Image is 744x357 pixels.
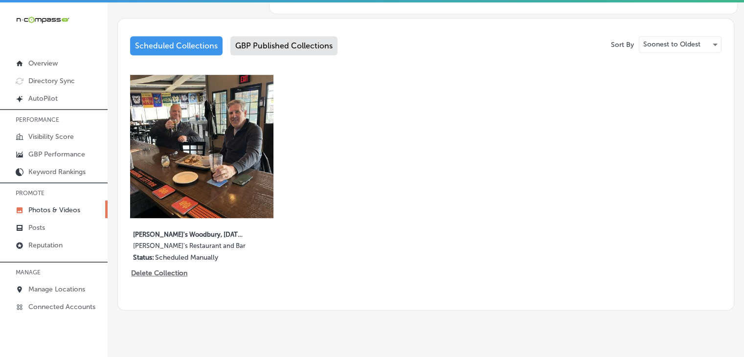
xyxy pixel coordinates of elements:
div: Domain: [DOMAIN_NAME] [25,25,108,33]
img: website_grey.svg [16,25,23,33]
label: [PERSON_NAME]'s Woodbury, [DATE], Week 4 [133,225,245,242]
p: Status: [133,253,154,262]
div: Scheduled Collections [130,36,223,55]
p: Soonest to Oldest [643,40,700,49]
p: Connected Accounts [28,303,95,311]
label: [PERSON_NAME]'s Restaurant and Bar [133,242,246,253]
div: Keywords by Traffic [108,58,165,64]
p: Visibility Score [28,133,74,141]
p: Reputation [28,241,63,249]
img: Collection thumbnail [130,75,273,218]
div: v 4.0.25 [27,16,48,23]
img: tab_domain_overview_orange.svg [26,57,34,65]
img: 660ab0bf-5cc7-4cb8-ba1c-48b5ae0f18e60NCTV_CLogo_TV_Black_-500x88.png [16,15,69,24]
p: Posts [28,223,45,232]
p: Photos & Videos [28,206,80,214]
div: GBP Published Collections [230,36,338,55]
div: Soonest to Oldest [639,37,721,52]
p: Keyword Rankings [28,168,86,176]
img: tab_keywords_by_traffic_grey.svg [97,57,105,65]
div: Domain Overview [37,58,88,64]
p: Delete Collection [131,269,186,277]
p: AutoPilot [28,94,58,103]
p: Manage Locations [28,285,85,293]
img: logo_orange.svg [16,16,23,23]
p: Directory Sync [28,77,75,85]
p: Overview [28,59,58,67]
p: GBP Performance [28,150,85,158]
p: Sort By [611,41,634,49]
p: Scheduled Manually [155,253,218,262]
